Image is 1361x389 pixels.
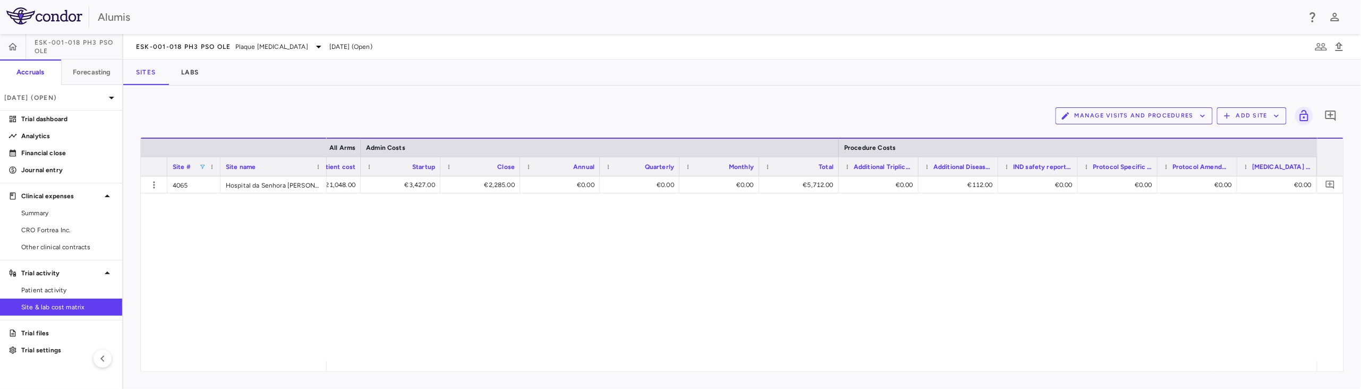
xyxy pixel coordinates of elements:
[21,242,114,252] span: Other clinical contracts
[1013,163,1073,171] span: IND safety reports, per report
[854,163,913,171] span: Additional Triplicate 12-lead [MEDICAL_DATA]
[370,176,435,193] div: €3,427.00
[235,42,308,52] span: Plaque [MEDICAL_DATA]
[21,302,114,312] span: Site & lab cost matrix
[1008,176,1073,193] div: €0.00
[1325,180,1336,190] svg: Add comment
[21,165,114,175] p: Journal entry
[497,163,515,171] span: Close
[21,148,114,158] p: Financial close
[123,60,168,85] button: Sites
[302,163,355,171] span: Total patient cost
[769,176,833,193] div: €5,712.00
[220,176,327,193] div: Hospital da Senhora [PERSON_NAME]
[1291,107,1313,125] span: You do not have permission to lock or unlock grids
[412,163,435,171] span: Startup
[21,285,114,295] span: Patient activity
[1323,177,1338,192] button: Add comment
[1324,109,1337,122] svg: Add comment
[73,67,111,77] h6: Forecasting
[6,7,82,24] img: logo-full-BYUhSk78.svg
[21,208,114,218] span: Summary
[168,60,211,85] button: Labs
[136,43,231,51] span: ESK-001-018 Ph3 PsO OLE
[1056,107,1213,124] button: Manage Visits and Procedures
[1172,163,1232,171] span: Protocol Amendment Fee
[21,328,114,338] p: Trial files
[21,131,114,141] p: Analytics
[848,176,913,193] div: €0.00
[1322,107,1340,125] button: Add comment
[98,9,1299,25] div: Alumis
[450,176,515,193] div: €2,285.00
[573,163,594,171] span: Annual
[329,42,372,52] span: [DATE] (Open)
[21,345,114,355] p: Trial settings
[21,191,101,201] p: Clinical expenses
[1093,163,1152,171] span: Protocol Specific Training (per attendee)
[609,176,674,193] div: €0.00
[21,114,114,124] p: Trial dashboard
[21,268,101,278] p: Trial activity
[16,67,44,77] h6: Accruals
[645,163,674,171] span: Quarterly
[167,176,220,193] div: 4065
[1247,176,1312,193] div: €0.00
[173,163,191,171] span: Site #
[689,176,754,193] div: €0.00
[530,176,594,193] div: €0.00
[21,225,114,235] span: CRO Fortrea Inc.
[1087,176,1152,193] div: €0.00
[928,176,993,193] div: €112.00
[4,93,105,103] p: [DATE] (Open)
[35,38,122,55] span: ESK-001-018 Ph3 PsO OLE
[366,144,405,151] span: Admin Costs
[819,163,833,171] span: Total
[933,163,993,171] span: Additional Disease Activity Skin Assessments
[1252,163,1312,171] span: [MEDICAL_DATA] including interpretation and report- PA View
[1167,176,1232,193] div: €0.00
[226,163,256,171] span: Site name
[1217,107,1287,124] button: Add Site
[329,144,355,151] span: All Arms
[729,163,754,171] span: Monthly
[844,144,896,151] span: Procedure Costs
